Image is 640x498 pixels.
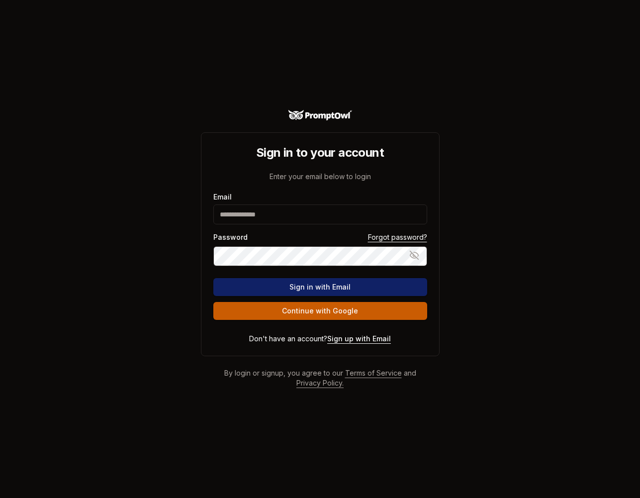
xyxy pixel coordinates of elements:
img: Logo [288,110,352,120]
div: Don't have an account? [249,334,391,344]
button: Sign in with Email [213,278,427,296]
a: Sign up with Email [327,334,391,344]
label: Email [213,194,427,200]
a: Terms of Service [345,369,402,377]
a: Privacy Policy. [296,379,344,387]
p: Enter your email below to login [213,172,427,182]
label: Password [213,234,248,241]
a: Forgot password? [368,232,427,242]
p: By login or signup, you agree to our and [201,368,440,388]
button: Continue with Google [213,302,427,320]
h3: Sign in to your account [213,145,427,161]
